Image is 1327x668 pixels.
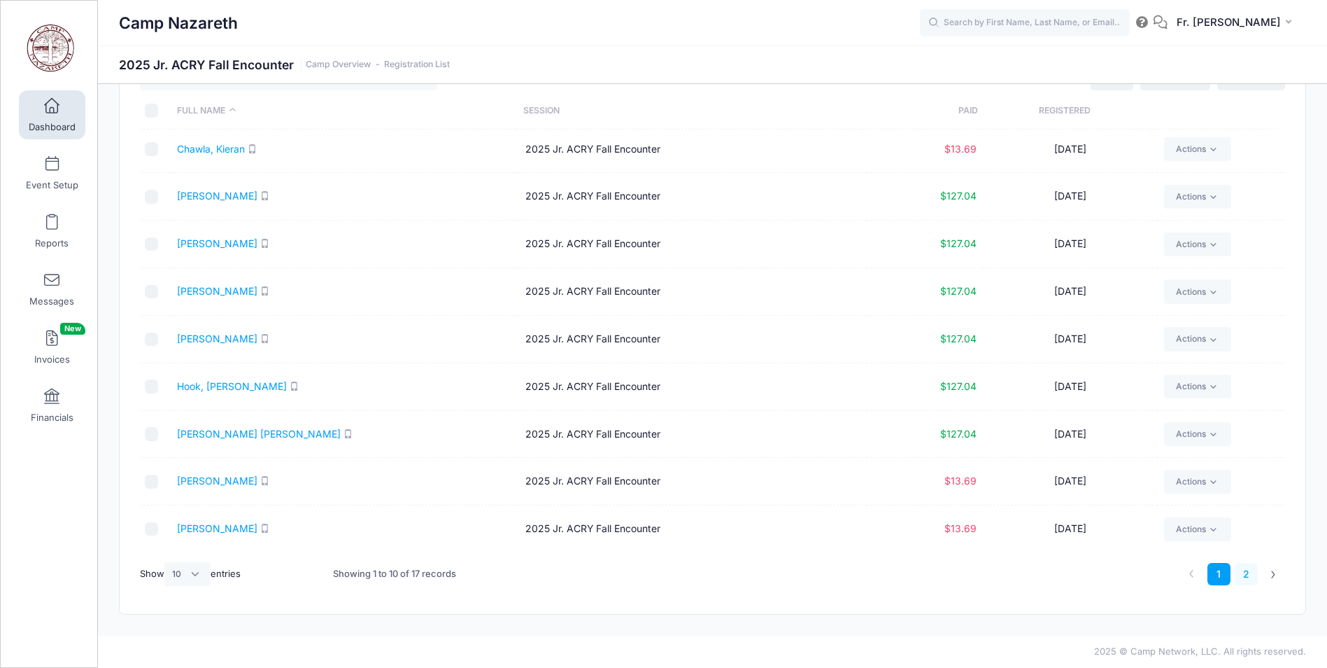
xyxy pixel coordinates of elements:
[343,429,353,438] i: SMS enabled
[260,334,269,343] i: SMS enabled
[940,285,977,297] span: $127.04
[940,333,977,345] span: $127.04
[1164,137,1230,161] a: Actions
[177,285,257,297] a: [PERSON_NAME]
[983,126,1157,174] td: [DATE]
[260,191,269,200] i: SMS enabled
[19,323,85,372] a: InvoicesNew
[177,143,245,155] a: Chawla, Kieran
[516,92,863,130] th: Session: activate to sort column ascending
[177,333,257,345] a: [PERSON_NAME]
[170,92,516,130] th: Full Name: activate to sort column descending
[177,428,341,440] a: [PERSON_NAME] [PERSON_NAME]
[940,190,977,202] span: $127.04
[1164,327,1230,351] a: Actions
[940,380,977,392] span: $127.04
[31,412,73,424] span: Financials
[1164,517,1230,541] a: Actions
[978,92,1151,130] th: Registered: activate to sort column ascending
[940,237,977,249] span: $127.04
[920,9,1130,37] input: Search by First Name, Last Name, or Email...
[518,173,867,221] td: 2025 Jr. ACRY Fall Encounter
[944,522,977,534] span: $13.69
[19,207,85,256] a: Reports
[29,295,74,307] span: Messages
[1164,422,1230,446] a: Actions
[863,92,978,130] th: Paid: activate to sort column ascending
[518,363,867,411] td: 2025 Jr. ACRY Fall Encounter
[1235,563,1258,586] a: 2
[260,524,269,533] i: SMS enabled
[306,60,371,70] a: Camp Overview
[518,411,867,459] td: 2025 Jr. ACRY Fall Encounter
[290,382,299,391] i: SMS enabled
[34,354,70,366] span: Invoices
[518,268,867,316] td: 2025 Jr. ACRY Fall Encounter
[1207,563,1230,586] a: 1
[983,411,1157,459] td: [DATE]
[983,173,1157,221] td: [DATE]
[1164,279,1230,303] a: Actions
[518,126,867,174] td: 2025 Jr. ACRY Fall Encounter
[177,190,257,202] a: [PERSON_NAME]
[1164,185,1230,209] a: Actions
[24,22,76,74] img: Camp Nazareth
[1,15,99,81] a: Camp Nazareth
[983,268,1157,316] td: [DATE]
[1164,470,1230,494] a: Actions
[19,265,85,314] a: Messages
[944,143,977,155] span: $13.69
[29,121,76,133] span: Dashboard
[177,380,287,392] a: Hook, [PERSON_NAME]
[248,144,257,153] i: SMS enabled
[518,316,867,363] td: 2025 Jr. ACRY Fall Encounter
[983,458,1157,506] td: [DATE]
[140,562,241,586] label: Show entries
[1164,232,1230,256] a: Actions
[19,90,85,139] a: Dashboard
[119,57,450,72] h1: 2025 Jr. ACRY Fall Encounter
[164,562,211,586] select: Showentries
[260,476,269,485] i: SMS enabled
[333,558,456,590] div: Showing 1 to 10 of 17 records
[940,428,977,440] span: $127.04
[19,381,85,430] a: Financials
[1094,646,1306,657] span: 2025 © Camp Network, LLC. All rights reserved.
[60,323,85,335] span: New
[983,363,1157,411] td: [DATE]
[1164,375,1230,398] a: Actions
[177,237,257,249] a: [PERSON_NAME]
[983,316,1157,363] td: [DATE]
[260,286,269,295] i: SMS enabled
[384,60,450,70] a: Registration List
[26,179,78,191] span: Event Setup
[518,458,867,506] td: 2025 Jr. ACRY Fall Encounter
[177,475,257,487] a: [PERSON_NAME]
[518,221,867,268] td: 2025 Jr. ACRY Fall Encounter
[260,239,269,248] i: SMS enabled
[119,7,238,39] h1: Camp Nazareth
[944,475,977,487] span: $13.69
[177,522,257,534] a: [PERSON_NAME]
[983,506,1157,552] td: [DATE]
[1177,15,1281,30] span: Fr. [PERSON_NAME]
[1168,7,1306,39] button: Fr. [PERSON_NAME]
[35,237,69,249] span: Reports
[19,148,85,197] a: Event Setup
[983,221,1157,268] td: [DATE]
[518,506,867,552] td: 2025 Jr. ACRY Fall Encounter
